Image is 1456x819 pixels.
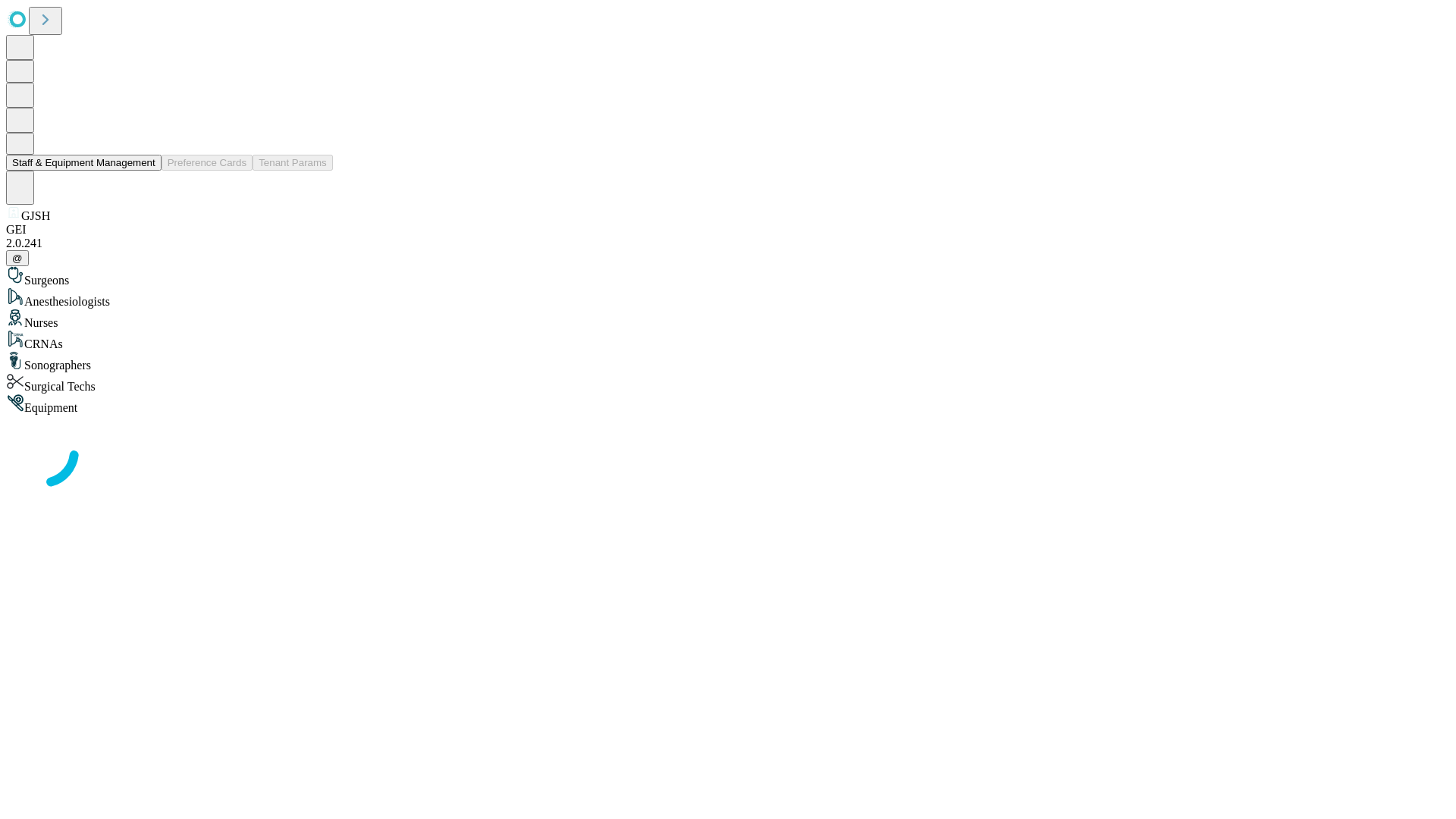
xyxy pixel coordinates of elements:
[6,237,1450,250] div: 2.0.241
[12,253,23,264] span: @
[6,309,1450,330] div: Nurses
[6,394,1450,415] div: Equipment
[6,223,1450,237] div: GEI
[253,155,333,171] button: Tenant Params
[6,330,1450,351] div: CRNAs
[6,372,1450,394] div: Surgical Techs
[6,250,29,266] button: @
[21,209,50,222] span: GJSH
[6,287,1450,309] div: Anesthesiologists
[6,155,162,171] button: Staff & Equipment Management
[6,266,1450,287] div: Surgeons
[6,351,1450,372] div: Sonographers
[162,155,253,171] button: Preference Cards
